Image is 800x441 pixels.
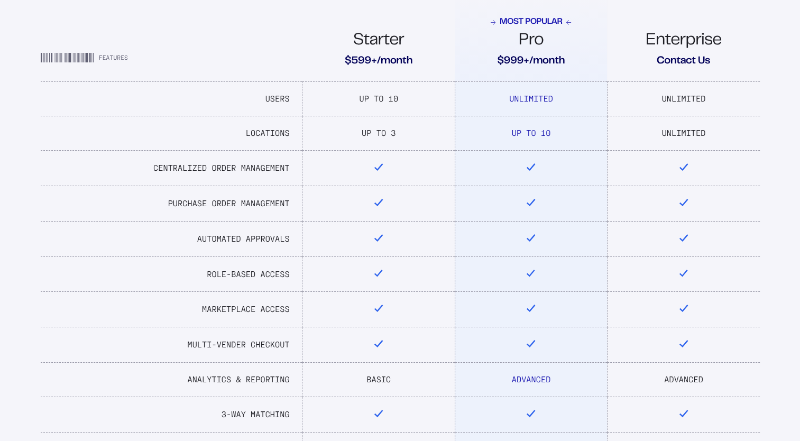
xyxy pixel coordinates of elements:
td: 3-Way Matching [41,397,302,432]
td: Unlimited [607,82,759,116]
span: $599+/month [345,55,412,68]
td: Up To 10 [455,116,607,151]
td: Up To 3 [302,116,455,151]
td: Advanced [455,362,607,397]
td: Unlimited [455,82,607,116]
td: Centralized Order Management [41,151,302,186]
td: Basic [302,362,455,397]
span: Starter [353,33,404,50]
span: Contact Us [657,55,710,68]
td: Analytics & Reporting [41,362,302,397]
div: Features [41,53,302,68]
span: Most Popular [491,17,572,27]
td: Users [41,82,302,116]
td: Up To 10 [302,82,455,116]
span: Pro [519,33,544,50]
td: Multi-Vender Checkout [41,327,302,363]
td: Automated Approvals [41,221,302,256]
span: Enterprise [646,33,721,50]
td: Advanced [607,362,759,397]
td: Role-Based Access [41,256,302,292]
td: Marketplace Access [41,292,302,327]
td: Locations [41,116,302,151]
td: Purchase Order Management [41,186,302,222]
span: $999+/month [497,55,565,68]
td: Unlimited [607,116,759,151]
